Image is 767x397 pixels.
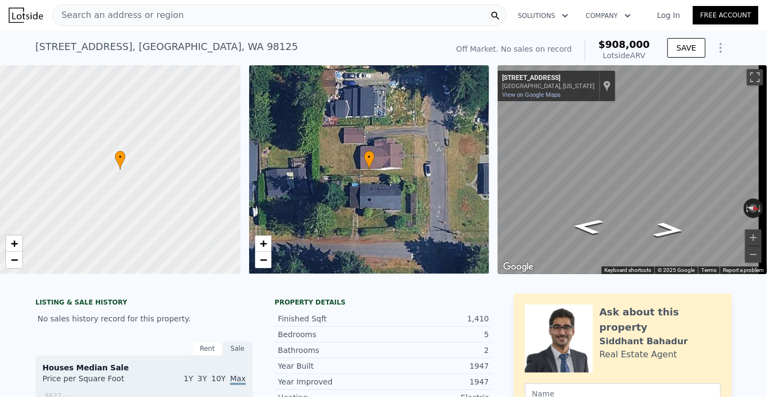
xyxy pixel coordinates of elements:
[364,151,375,170] div: •
[498,65,767,274] div: Street View
[701,267,716,273] a: Terms (opens in new tab)
[53,9,184,22] span: Search an address or region
[278,376,383,387] div: Year Improved
[658,267,695,273] span: © 2025 Google
[11,237,18,250] span: +
[259,253,267,266] span: −
[255,252,271,268] a: Zoom out
[599,348,677,361] div: Real Estate Agent
[222,342,253,356] div: Sale
[640,219,697,241] path: Go North, 27th Ave NE
[212,374,226,383] span: 10Y
[598,50,650,61] div: Lotside ARV
[644,10,693,21] a: Log In
[192,342,222,356] div: Rent
[745,229,762,246] button: Zoom in
[278,313,383,324] div: Finished Sqft
[383,361,489,371] div: 1947
[500,260,536,274] a: Open this area in Google Maps (opens a new window)
[383,376,489,387] div: 1947
[509,6,577,26] button: Solutions
[11,253,18,266] span: −
[693,6,758,24] a: Free Account
[364,152,375,162] span: •
[197,374,207,383] span: 3Y
[559,215,616,238] path: Go South, 27th Ave NE
[9,8,43,23] img: Lotside
[747,69,763,85] button: Toggle fullscreen view
[278,361,383,371] div: Year Built
[502,91,561,98] a: View on Google Maps
[35,39,298,54] div: [STREET_ADDRESS] , [GEOGRAPHIC_DATA] , WA 98125
[35,298,253,309] div: LISTING & SALE HISTORY
[599,335,688,348] div: Siddhant Bahadur
[230,374,246,385] span: Max
[278,329,383,340] div: Bedrooms
[744,199,750,218] button: Rotate counterclockwise
[6,235,22,252] a: Zoom in
[184,374,193,383] span: 1Y
[255,235,271,252] a: Zoom in
[598,39,650,50] span: $908,000
[383,313,489,324] div: 1,410
[500,260,536,274] img: Google
[604,266,651,274] button: Keyboard shortcuts
[115,152,126,162] span: •
[259,237,267,250] span: +
[115,151,126,170] div: •
[745,246,762,263] button: Zoom out
[743,203,764,214] button: Reset the view
[502,83,595,90] div: [GEOGRAPHIC_DATA], [US_STATE]
[599,305,721,335] div: Ask about this property
[42,373,144,390] div: Price per Square Foot
[456,44,572,54] div: Off Market. No sales on record
[278,345,383,356] div: Bathrooms
[383,345,489,356] div: 2
[502,74,595,83] div: [STREET_ADDRESS]
[35,309,253,328] div: No sales history record for this property.
[275,298,492,307] div: Property details
[723,267,764,273] a: Report a problem
[603,80,611,92] a: Show location on map
[42,362,246,373] div: Houses Median Sale
[498,65,767,274] div: Map
[710,37,732,59] button: Show Options
[667,38,706,58] button: SAVE
[758,199,764,218] button: Rotate clockwise
[383,329,489,340] div: 5
[577,6,640,26] button: Company
[6,252,22,268] a: Zoom out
